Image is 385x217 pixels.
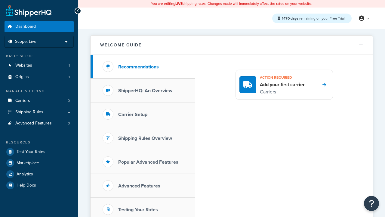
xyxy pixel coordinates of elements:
[118,159,178,165] h3: Popular Advanced Features
[118,112,147,117] h3: Carrier Setup
[118,64,159,70] h3: Recommendations
[15,74,29,80] span: Origins
[118,88,172,93] h3: ShipperHQ: An Overview
[282,16,345,21] span: remaining on your Free Trial
[5,169,74,180] a: Analytics
[5,21,74,32] a: Dashboard
[68,121,70,126] span: 0
[15,39,36,44] span: Scope: Live
[118,136,172,141] h3: Shipping Rules Overview
[17,172,33,177] span: Analytics
[5,95,74,106] a: Carriers0
[175,1,183,6] b: LIVE
[5,54,74,59] div: Basic Setup
[364,196,379,211] button: Open Resource Center
[5,71,74,83] li: Origins
[5,180,74,191] a: Help Docs
[5,60,74,71] a: Websites1
[15,110,43,115] span: Shipping Rules
[17,183,36,188] span: Help Docs
[15,121,52,126] span: Advanced Features
[260,88,305,96] p: Carriers
[260,74,305,81] h3: Action required
[15,24,36,29] span: Dashboard
[5,95,74,106] li: Carriers
[5,107,74,118] a: Shipping Rules
[15,63,32,68] span: Websites
[282,16,298,21] strong: 1470 days
[5,71,74,83] a: Origins1
[118,183,160,189] h3: Advanced Features
[260,81,305,88] h4: Add your first carrier
[69,74,70,80] span: 1
[5,158,74,168] a: Marketplace
[69,63,70,68] span: 1
[68,98,70,103] span: 0
[17,161,39,166] span: Marketplace
[118,207,158,212] h3: Testing Your Rates
[17,149,45,155] span: Test Your Rates
[5,118,74,129] li: Advanced Features
[5,60,74,71] li: Websites
[5,140,74,145] div: Resources
[5,89,74,94] div: Manage Shipping
[15,98,30,103] span: Carriers
[100,43,142,47] h2: Welcome Guide
[5,146,74,157] a: Test Your Rates
[91,36,373,55] button: Welcome Guide
[5,118,74,129] a: Advanced Features0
